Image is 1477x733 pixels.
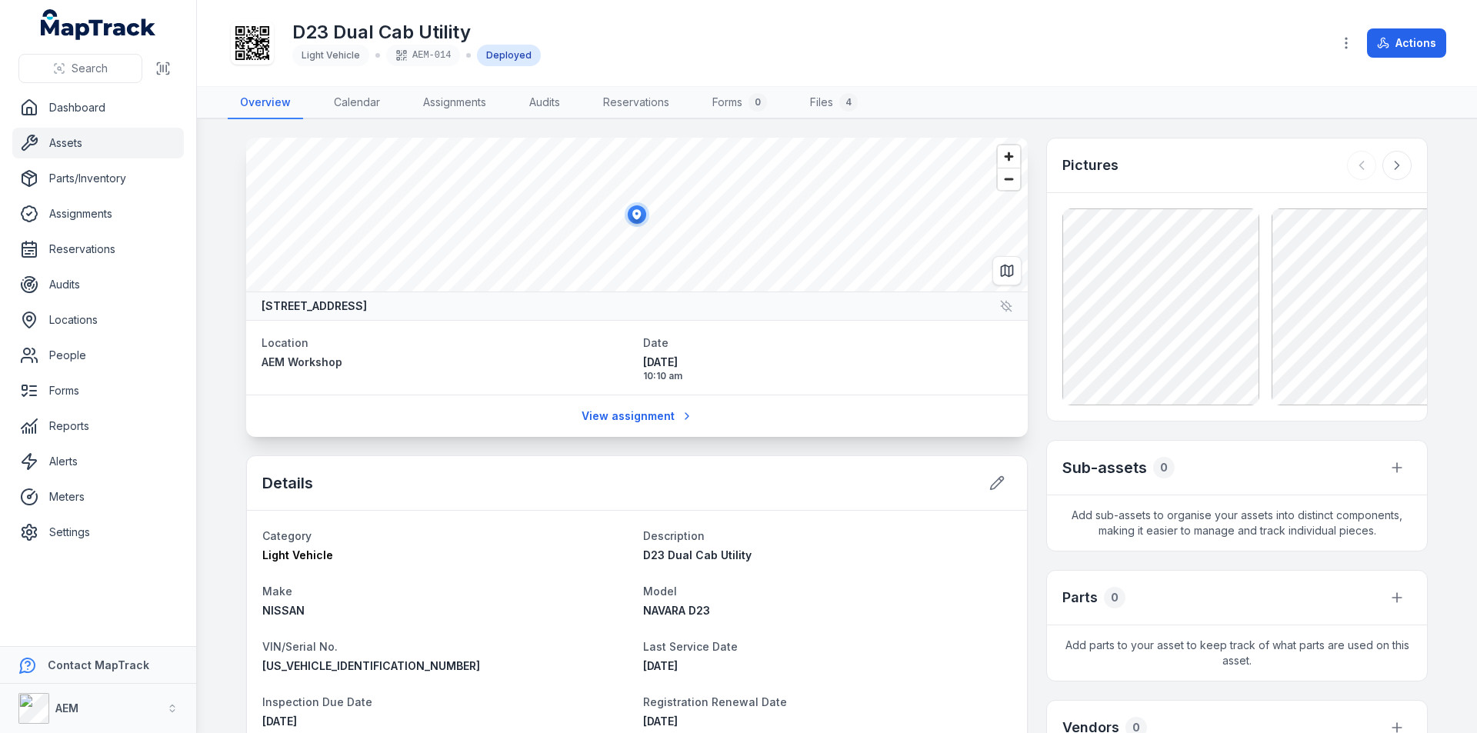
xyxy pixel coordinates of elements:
[643,659,678,672] span: [DATE]
[517,87,572,119] a: Audits
[591,87,682,119] a: Reservations
[643,370,1012,382] span: 10:10 am
[643,659,678,672] time: 8/1/2025, 12:00:00 AM
[262,715,297,728] span: [DATE]
[643,695,787,708] span: Registration Renewal Date
[643,355,1012,370] span: [DATE]
[246,138,1028,292] canvas: Map
[643,585,677,598] span: Model
[322,87,392,119] a: Calendar
[839,93,858,112] div: 4
[12,446,184,477] a: Alerts
[228,87,303,119] a: Overview
[41,9,156,40] a: MapTrack
[477,45,541,66] div: Deployed
[12,340,184,371] a: People
[643,355,1012,382] time: 10/7/2025, 10:10:50 AM
[12,411,184,441] a: Reports
[643,715,678,728] span: [DATE]
[12,305,184,335] a: Locations
[643,336,668,349] span: Date
[572,401,703,431] a: View assignment
[12,481,184,512] a: Meters
[643,548,752,561] span: D23 Dual Cab Utility
[12,517,184,548] a: Settings
[998,145,1020,168] button: Zoom in
[12,269,184,300] a: Audits
[262,585,292,598] span: Make
[48,658,149,671] strong: Contact MapTrack
[1047,495,1427,551] span: Add sub-assets to organise your assets into distinct components, making it easier to manage and t...
[798,87,870,119] a: Files4
[643,715,678,728] time: 12/22/2025, 12:00:00 AM
[749,93,767,112] div: 0
[12,375,184,406] a: Forms
[1062,587,1098,608] h3: Parts
[262,298,367,314] strong: [STREET_ADDRESS]
[12,163,184,194] a: Parts/Inventory
[12,128,184,158] a: Assets
[262,548,333,561] span: Light Vehicle
[292,20,541,45] h1: D23 Dual Cab Utility
[1047,625,1427,681] span: Add parts to your asset to keep track of what parts are used on this asset.
[262,695,372,708] span: Inspection Due Date
[998,168,1020,190] button: Zoom out
[12,92,184,123] a: Dashboard
[1062,457,1147,478] h2: Sub-assets
[643,604,710,617] span: NAVARA D23
[1367,28,1446,58] button: Actions
[262,355,631,370] a: AEM Workshop
[411,87,498,119] a: Assignments
[262,659,480,672] span: [US_VEHICLE_IDENTIFICATION_NUMBER]
[18,54,142,83] button: Search
[302,49,360,61] span: Light Vehicle
[262,336,308,349] span: Location
[262,715,297,728] time: 3/22/2027, 12:00:00 AM
[262,604,305,617] span: NISSAN
[643,640,738,653] span: Last Service Date
[262,529,312,542] span: Category
[262,355,342,368] span: AEM Workshop
[1062,155,1119,176] h3: Pictures
[1153,457,1175,478] div: 0
[72,61,108,76] span: Search
[12,198,184,229] a: Assignments
[55,701,78,715] strong: AEM
[262,640,338,653] span: VIN/Serial No.
[12,234,184,265] a: Reservations
[1104,587,1125,608] div: 0
[992,256,1022,285] button: Switch to Map View
[386,45,460,66] div: AEM-014
[643,529,705,542] span: Description
[700,87,779,119] a: Forms0
[262,472,313,494] h2: Details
